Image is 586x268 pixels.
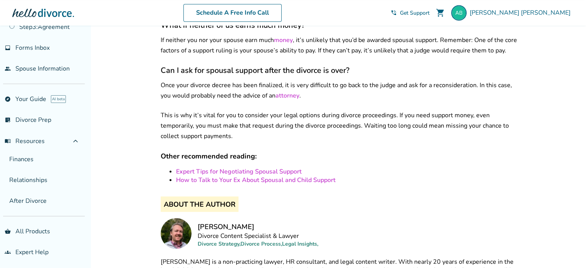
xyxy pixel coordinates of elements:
h4: Other recommended reading: [161,151,518,161]
span: inbox [5,45,11,51]
span: Divorce Strategy , [198,240,240,247]
h4: [PERSON_NAME] [198,221,318,231]
a: phone_in_talkGet Support [391,9,430,17]
span: shopping_cart [436,8,445,17]
span: menu_book [5,138,11,144]
a: attorney [275,91,299,100]
p: Divorce Content Specialist & Lawyer [198,231,318,240]
a: Expert Tips for Negotiating Spousal Support [176,167,302,175]
span: explore [5,96,11,102]
span: shopping_basket [5,228,11,234]
a: money [274,36,293,44]
span: [PERSON_NAME] [PERSON_NAME] [470,8,574,17]
p: If neither you nor your spouse earn much , it’s unlikely that you’d be awarded spousal support. R... [161,35,518,56]
span: expand_less [71,137,80,146]
span: list_alt_check [5,117,11,123]
span: Forms Inbox [15,44,50,52]
h3: Can I ask for spousal support after the divorce is over? [161,65,518,76]
span: About the Author [161,196,238,212]
p: Once your divorce decree has been finalized, it is very difficult to go back to the judge and ask... [161,80,518,101]
img: annette@beverscpa.com [451,5,467,20]
span: people [5,66,11,72]
a: How to Talk to Your Ex About Spousal and Child Support [176,175,336,184]
span: Get Support [400,9,430,17]
a: Schedule A Free Info Call [183,4,282,22]
iframe: Chat Widget [547,231,586,268]
span: Legal Insights , [282,240,318,247]
span: phone_in_talk [391,10,397,16]
span: Resources [5,137,45,145]
span: AI beta [51,95,66,103]
p: This is why it’s vital for you to consider your legal options during divorce proceedings. If you ... [161,110,518,142]
span: groups [5,249,11,255]
span: Divorce Process , [240,240,282,247]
